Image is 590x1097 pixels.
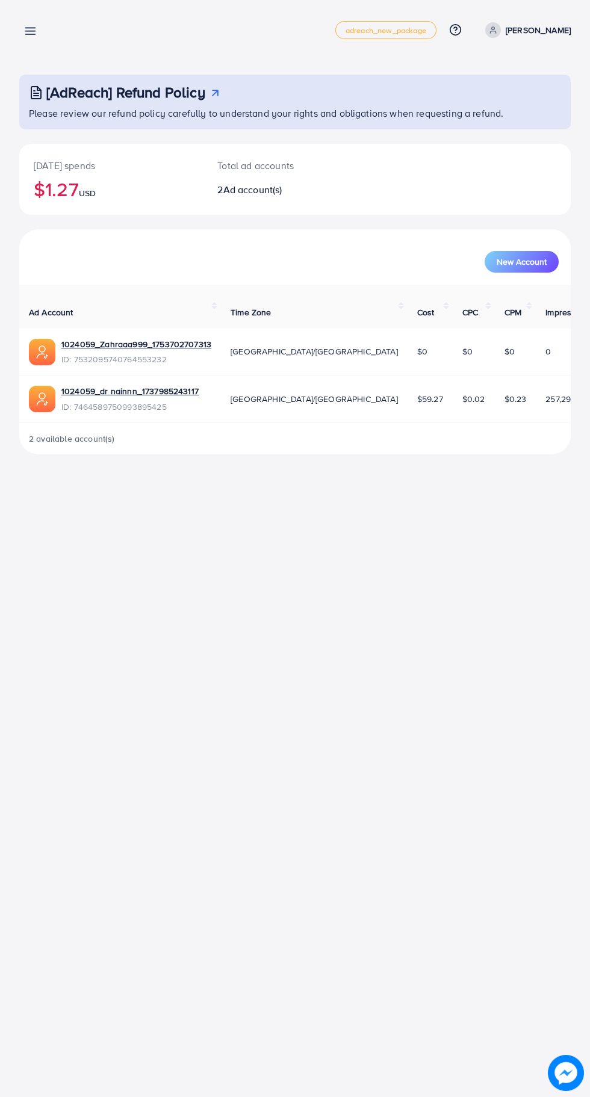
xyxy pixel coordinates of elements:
span: $0.02 [462,393,485,405]
span: Time Zone [231,306,271,318]
img: image [548,1055,584,1091]
p: [DATE] spends [34,158,188,173]
span: Cost [417,306,435,318]
span: CPC [462,306,478,318]
a: 1024059_dr nainnn_1737985243117 [61,385,199,397]
span: [GEOGRAPHIC_DATA]/[GEOGRAPHIC_DATA] [231,345,398,357]
span: adreach_new_package [346,26,426,34]
span: $0 [417,345,427,357]
h2: 2 [217,184,326,196]
span: $0 [462,345,473,357]
span: 2 available account(s) [29,433,115,445]
span: New Account [497,258,547,266]
h3: [AdReach] Refund Policy [46,84,205,101]
span: Ad account(s) [223,183,282,196]
h2: $1.27 [34,178,188,200]
span: $0 [505,345,515,357]
span: CPM [505,306,521,318]
span: Impression [545,306,588,318]
p: [PERSON_NAME] [506,23,571,37]
span: $0.23 [505,393,527,405]
span: Ad Account [29,306,73,318]
a: [PERSON_NAME] [480,22,571,38]
img: ic-ads-acc.e4c84228.svg [29,386,55,412]
span: 0 [545,345,551,357]
p: Total ad accounts [217,158,326,173]
a: 1024059_Zahraaa999_1753702707313 [61,338,211,350]
a: adreach_new_package [335,21,436,39]
button: New Account [485,251,559,273]
span: 257,295 [545,393,576,405]
span: $59.27 [417,393,443,405]
span: ID: 7464589750993895425 [61,401,199,413]
p: Please review our refund policy carefully to understand your rights and obligations when requesti... [29,106,564,120]
span: [GEOGRAPHIC_DATA]/[GEOGRAPHIC_DATA] [231,393,398,405]
span: USD [79,187,96,199]
img: ic-ads-acc.e4c84228.svg [29,339,55,365]
span: ID: 7532095740764553232 [61,353,211,365]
